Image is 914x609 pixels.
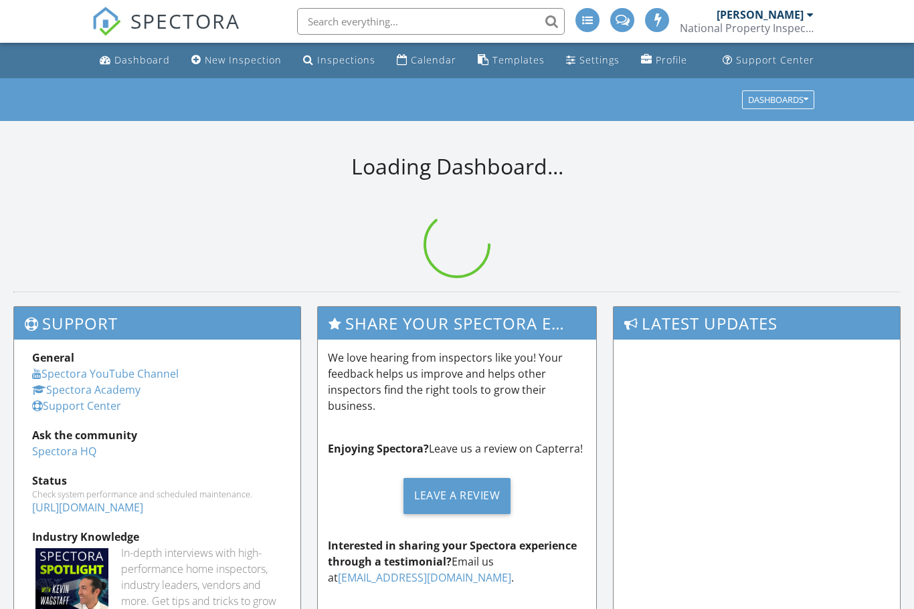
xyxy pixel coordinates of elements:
[472,48,550,73] a: Templates
[32,398,121,413] a: Support Center
[614,307,900,340] h3: Latest Updates
[32,444,96,459] a: Spectora HQ
[636,48,693,73] a: Profile
[92,7,121,36] img: The Best Home Inspection Software - Spectora
[92,18,240,46] a: SPECTORA
[205,53,282,66] div: New Inspection
[298,48,381,73] a: Inspections
[328,467,586,524] a: Leave a Review
[328,537,586,586] p: Email us at .
[328,350,586,414] p: We love hearing from inspectors like you! Your feedback helps us improve and helps other inspecto...
[391,48,462,73] a: Calendar
[32,427,282,443] div: Ask the community
[579,53,620,66] div: Settings
[717,8,804,21] div: [PERSON_NAME]
[328,538,577,569] strong: Interested in sharing your Spectora experience through a testimonial?
[317,53,375,66] div: Inspections
[656,53,687,66] div: Profile
[130,7,240,35] span: SPECTORA
[680,21,814,35] div: National Property Inspections
[297,8,565,35] input: Search everything...
[32,473,282,489] div: Status
[742,90,814,109] button: Dashboards
[736,53,814,66] div: Support Center
[561,48,625,73] a: Settings
[94,48,175,73] a: Dashboard
[14,307,300,340] h3: Support
[32,500,143,515] a: [URL][DOMAIN_NAME]
[32,529,282,545] div: Industry Knowledge
[32,350,74,365] strong: General
[32,382,141,397] a: Spectora Academy
[328,441,429,456] strong: Enjoying Spectora?
[114,53,170,66] div: Dashboard
[411,53,456,66] div: Calendar
[328,441,586,457] p: Leave us a review on Capterra!
[186,48,287,73] a: New Inspection
[32,366,179,381] a: Spectora YouTube Channel
[32,489,282,499] div: Check system performance and scheduled maintenance.
[403,478,511,514] div: Leave a Review
[748,95,808,104] div: Dashboards
[492,53,545,66] div: Templates
[338,570,511,585] a: [EMAIL_ADDRESS][DOMAIN_NAME]
[717,48,820,73] a: Support Center
[318,307,596,340] h3: Share Your Spectora Experience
